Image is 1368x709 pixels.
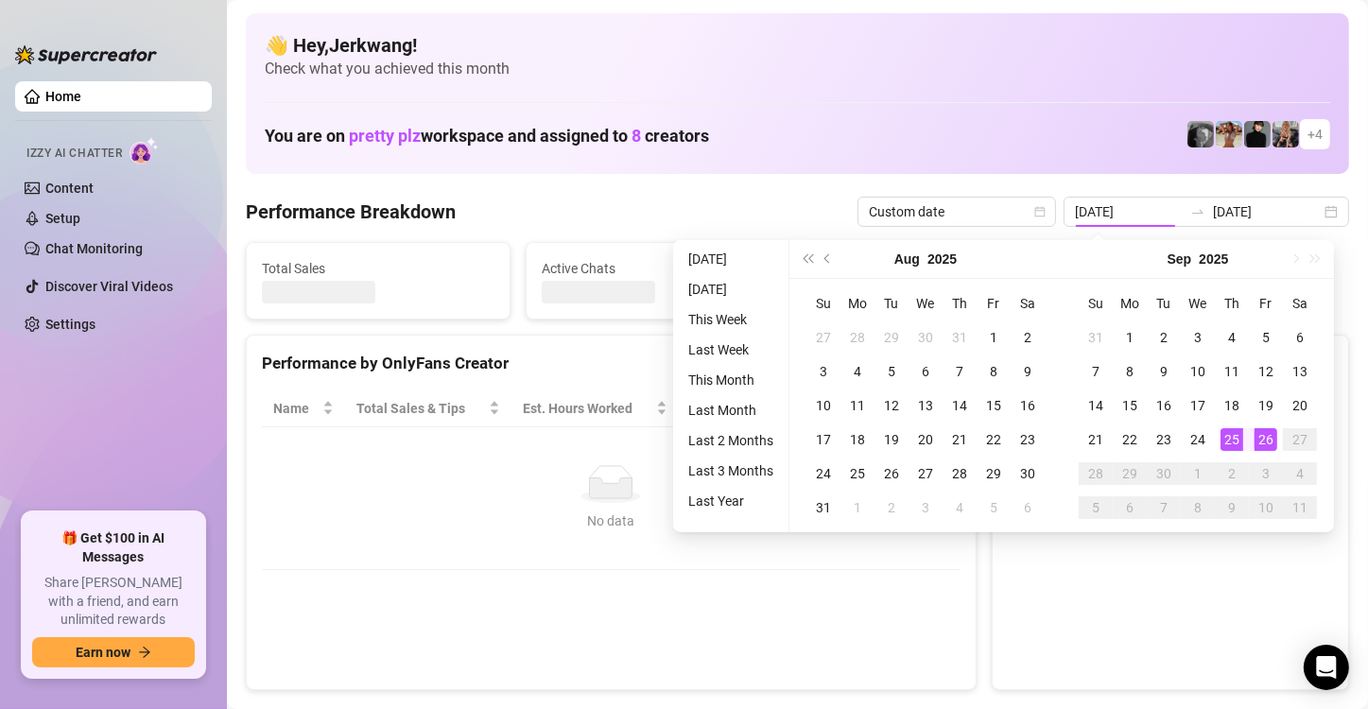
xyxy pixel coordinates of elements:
img: AI Chatter [130,137,159,164]
button: Earn nowarrow-right [32,637,195,667]
a: Chat Monitoring [45,241,143,256]
h4: Performance Breakdown [246,199,456,225]
a: Home [45,89,81,104]
span: Total Sales & Tips [356,398,485,419]
img: Camille [1244,121,1271,147]
th: Name [262,390,345,427]
span: + 4 [1307,124,1323,145]
span: to [1190,204,1205,219]
th: Total Sales & Tips [345,390,511,427]
span: Chat Conversion [816,398,933,419]
span: Check what you achieved this month [265,59,1330,79]
div: No data [281,510,942,531]
input: Start date [1075,201,1183,222]
input: End date [1213,201,1321,222]
h4: 👋 Hey, Jerkwang ! [265,32,1330,59]
span: 🎁 Get $100 in AI Messages [32,529,195,566]
div: Est. Hours Worked [523,398,652,419]
th: Chat Conversion [805,390,960,427]
span: Earn now [76,645,130,660]
a: Content [45,181,94,196]
span: Name [273,398,319,419]
span: Sales / Hour [690,398,779,419]
span: Active Chats [542,258,774,279]
img: Violet [1273,121,1299,147]
span: arrow-right [138,646,151,659]
a: Setup [45,211,80,226]
div: Sales by OnlyFans Creator [1008,351,1333,376]
span: 8 [632,126,641,146]
div: Performance by OnlyFans Creator [262,351,961,376]
span: Custom date [869,198,1045,226]
div: Open Intercom Messenger [1304,645,1349,690]
a: Settings [45,317,95,332]
span: Total Sales [262,258,494,279]
img: logo-BBDzfeDw.svg [15,45,157,64]
h1: You are on workspace and assigned to creators [265,126,709,147]
img: Amber [1216,121,1242,147]
span: swap-right [1190,204,1205,219]
span: calendar [1034,206,1046,217]
span: Share [PERSON_NAME] with a friend, and earn unlimited rewards [32,574,195,630]
img: Amber [1187,121,1214,147]
span: Izzy AI Chatter [26,145,122,163]
span: pretty plz [349,126,421,146]
a: Discover Viral Videos [45,279,173,294]
th: Sales / Hour [679,390,805,427]
span: Messages Sent [822,258,1054,279]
